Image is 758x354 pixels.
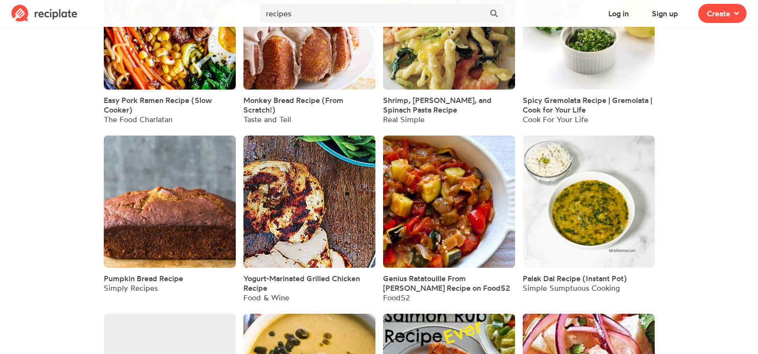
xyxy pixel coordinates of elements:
[104,95,212,114] span: Easy Pork Ramen Recipe (Slow Cooker)
[383,95,492,114] span: Shrimp, [PERSON_NAME], and Spinach Pasta Recipe
[260,4,484,23] input: Search
[104,283,183,293] div: Simply Recipes
[11,5,77,22] img: Reciplate
[523,114,655,124] div: Cook For Your Life
[523,274,627,283] a: Palak Dal Recipe (Instant Pot)
[243,114,375,124] div: Taste and Tell
[523,95,652,114] span: Spicy Gremolata Recipe | Gremolata | Cook for Your Life
[243,95,375,114] a: Monkey Bread Recipe (From Scratch!)
[243,95,343,114] span: Monkey Bread Recipe (From Scratch!)
[243,293,375,302] div: Food & Wine
[383,293,515,302] div: Food52
[383,114,515,124] div: Real Simple
[523,95,655,114] a: Spicy Gremolata Recipe | Gremolata | Cook for Your Life
[643,4,687,23] button: Sign up
[383,95,515,114] a: Shrimp, [PERSON_NAME], and Spinach Pasta Recipe
[243,274,360,293] span: Yogurt-Marinated Grilled Chicken Recipe
[707,8,730,19] span: Create
[104,114,236,124] div: The Food Charlatan
[523,283,627,293] div: Simple Sumptuous Cooking
[104,95,236,114] a: Easy Pork Ramen Recipe (Slow Cooker)
[600,4,637,23] button: Log in
[104,274,183,283] a: Pumpkin Bread Recipe
[243,274,375,293] a: Yogurt-Marinated Grilled Chicken Recipe
[383,274,515,293] a: Genius Ratatouille From [PERSON_NAME] Recipe on Food52
[698,4,747,23] button: Create
[383,274,510,293] span: Genius Ratatouille From [PERSON_NAME] Recipe on Food52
